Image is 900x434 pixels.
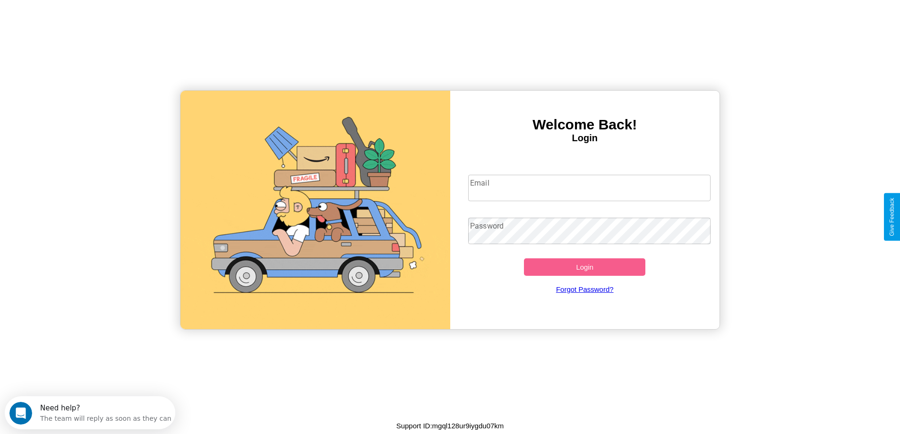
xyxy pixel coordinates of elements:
[463,276,706,303] a: Forgot Password?
[450,133,720,144] h4: Login
[4,4,176,30] div: Open Intercom Messenger
[35,8,167,16] div: Need help?
[5,396,175,429] iframe: Intercom live chat discovery launcher
[180,91,450,329] img: gif
[396,419,504,432] p: Support ID: mgql128ur9iygdu07km
[450,117,720,133] h3: Welcome Back!
[889,198,895,236] div: Give Feedback
[35,16,167,26] div: The team will reply as soon as they can
[9,402,32,425] iframe: Intercom live chat
[524,258,645,276] button: Login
